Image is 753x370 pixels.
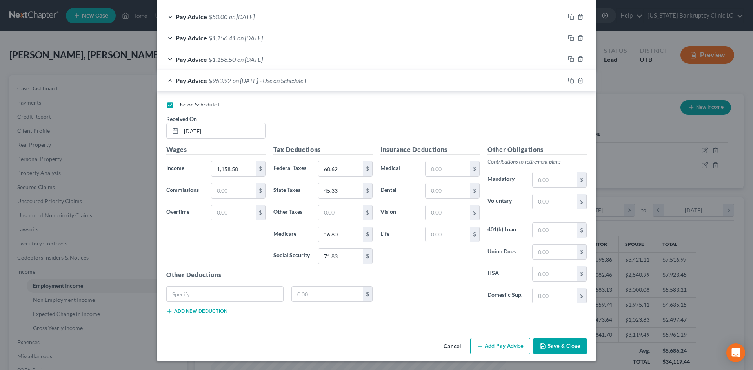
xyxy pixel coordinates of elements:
input: 0.00 [292,287,363,301]
span: on [DATE] [233,77,258,84]
div: $ [577,266,586,281]
span: - Use on Schedule I [260,77,306,84]
span: Pay Advice [176,56,207,63]
p: Contributions to retirement plans [487,158,587,166]
label: Social Security [269,248,314,264]
input: 0.00 [211,183,256,198]
label: Vision [376,205,421,220]
label: Commissions [162,183,207,199]
label: State Taxes [269,183,314,199]
span: on [DATE] [237,56,263,63]
div: $ [363,287,372,301]
input: MM/DD/YYYY [181,123,265,138]
div: $ [470,227,479,242]
label: Medicare [269,227,314,242]
span: Use on Schedule I [177,101,220,108]
div: $ [256,161,265,176]
div: $ [470,183,479,198]
input: 0.00 [211,205,256,220]
input: Specify... [167,287,283,301]
span: Income [166,164,184,171]
input: 0.00 [533,172,577,187]
label: Overtime [162,205,207,220]
input: 0.00 [533,266,577,281]
div: $ [470,205,479,220]
div: $ [577,194,586,209]
label: Dental [376,183,421,199]
label: HSA [484,266,528,282]
span: Pay Advice [176,77,207,84]
label: Mandatory [484,172,528,188]
div: $ [363,205,372,220]
input: 0.00 [426,161,470,176]
span: $1,156.41 [209,34,236,42]
span: $963.92 [209,77,231,84]
input: 0.00 [318,161,363,176]
h5: Other Obligations [487,145,587,155]
span: $50.00 [209,13,227,20]
button: Cancel [437,339,467,354]
div: $ [256,183,265,198]
label: Domestic Sup. [484,288,528,303]
div: $ [577,245,586,260]
div: $ [363,161,372,176]
div: $ [577,223,586,238]
input: 0.00 [318,249,363,264]
input: 0.00 [533,194,577,209]
div: $ [363,183,372,198]
span: Received On [166,116,197,122]
div: $ [256,205,265,220]
input: 0.00 [426,205,470,220]
label: Federal Taxes [269,161,314,177]
div: $ [363,227,372,242]
input: 0.00 [426,183,470,198]
input: 0.00 [318,227,363,242]
h5: Other Deductions [166,270,373,280]
label: Medical [376,161,421,177]
label: Voluntary [484,194,528,209]
label: Union Dues [484,244,528,260]
button: Add Pay Advice [470,338,530,354]
div: $ [577,172,586,187]
span: on [DATE] [229,13,255,20]
input: 0.00 [211,161,256,176]
h5: Wages [166,145,266,155]
label: 401(k) Loan [484,222,528,238]
label: Life [376,227,421,242]
input: 0.00 [318,205,363,220]
input: 0.00 [426,227,470,242]
input: 0.00 [533,223,577,238]
span: on [DATE] [237,34,263,42]
h5: Insurance Deductions [380,145,480,155]
input: 0.00 [318,183,363,198]
span: Pay Advice [176,34,207,42]
div: $ [470,161,479,176]
span: $1,158.50 [209,56,236,63]
span: Pay Advice [176,13,207,20]
h5: Tax Deductions [273,145,373,155]
div: $ [577,288,586,303]
input: 0.00 [533,245,577,260]
button: Add new deduction [166,308,227,314]
button: Save & Close [533,338,587,354]
div: $ [363,249,372,264]
input: 0.00 [533,288,577,303]
label: Other Taxes [269,205,314,220]
div: Open Intercom Messenger [726,343,745,362]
